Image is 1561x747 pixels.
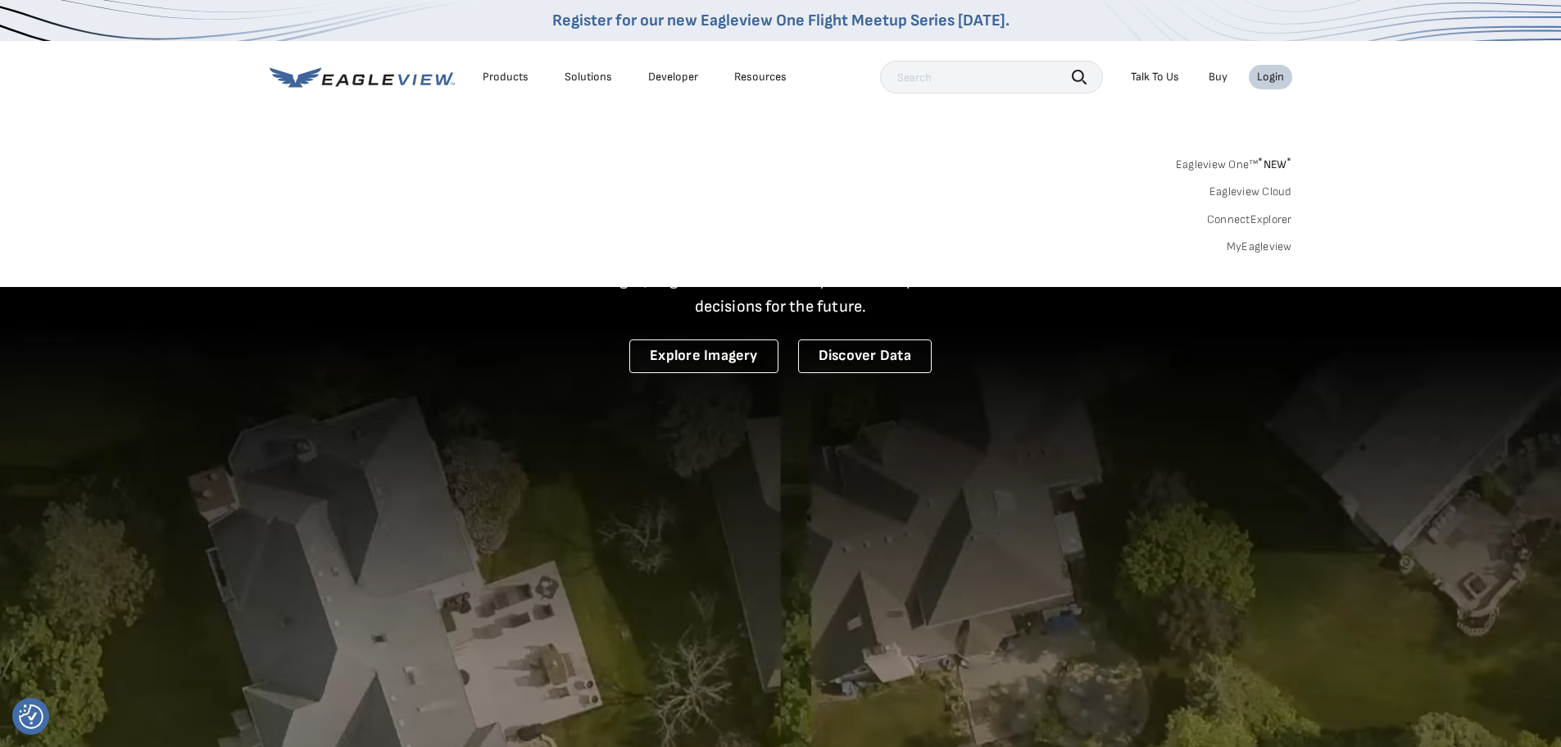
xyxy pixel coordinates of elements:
div: Talk To Us [1131,70,1179,84]
span: NEW [1258,157,1291,171]
a: MyEagleview [1227,239,1292,254]
div: Resources [734,70,787,84]
a: Buy [1209,70,1227,84]
div: Login [1257,70,1284,84]
button: Consent Preferences [19,704,43,729]
a: Explore Imagery [629,339,778,373]
a: ConnectExplorer [1207,212,1292,227]
a: Register for our new Eagleview One Flight Meetup Series [DATE]. [552,11,1010,30]
a: Eagleview One™*NEW* [1176,153,1292,171]
input: Search [880,61,1103,93]
div: Products [483,70,529,84]
img: Revisit consent button [19,704,43,729]
a: Discover Data [798,339,932,373]
div: Solutions [565,70,612,84]
a: Eagleview Cloud [1209,184,1292,199]
a: Developer [648,70,698,84]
